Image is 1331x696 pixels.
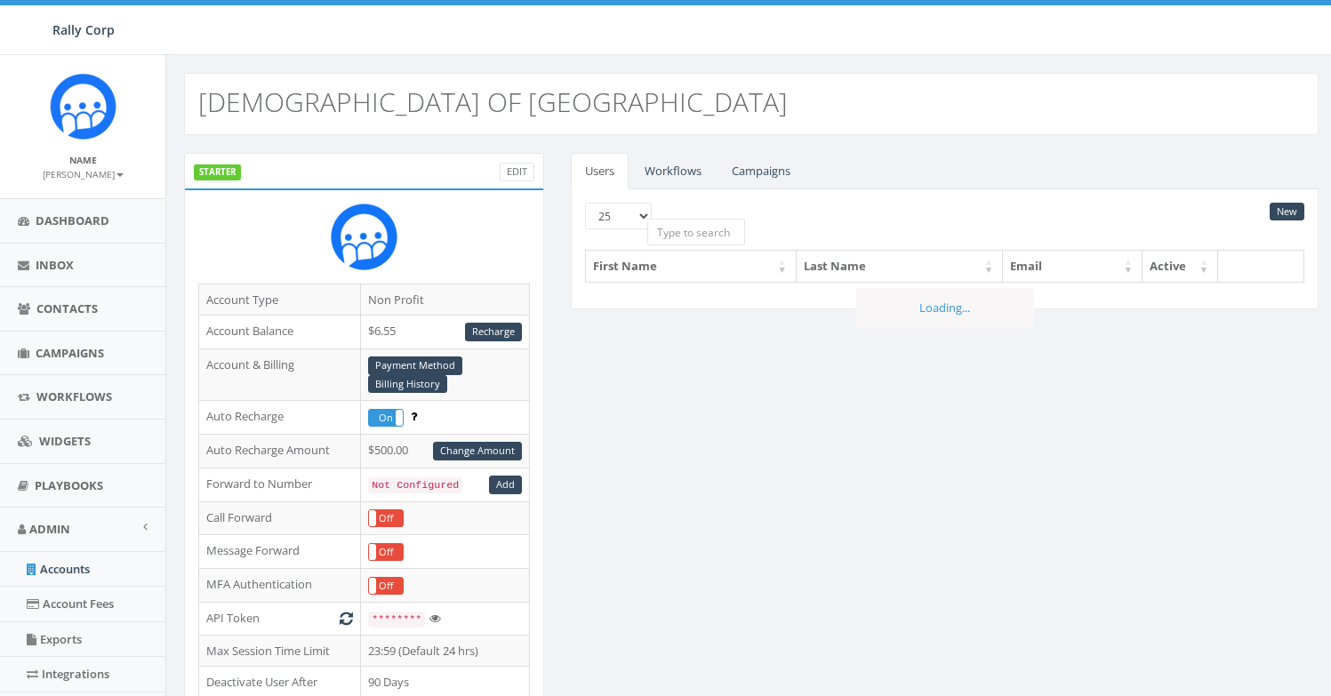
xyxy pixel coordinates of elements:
label: Off [369,578,403,595]
td: API Token [199,603,361,636]
a: Change Amount [433,442,522,460]
td: Account & Billing [199,348,361,401]
span: Widgets [39,433,91,449]
a: New [1270,203,1304,221]
label: On [369,410,403,427]
span: Enable to prevent campaign failure. [411,408,417,424]
td: Forward to Number [199,468,361,501]
span: Workflows [36,388,112,404]
div: OnOff [368,577,404,596]
div: OnOff [368,409,404,428]
label: Off [369,510,403,527]
span: Rally Corp [52,21,115,38]
td: Account Type [199,284,361,316]
td: Message Forward [199,535,361,569]
th: Email [1003,251,1143,282]
small: Name [69,154,97,166]
a: Edit [500,163,534,181]
th: Last Name [797,251,1003,282]
span: Campaigns [36,345,104,361]
div: OnOff [368,543,404,562]
a: Add [489,476,522,494]
img: Rally_Corp_Icon.png [331,204,397,270]
span: Contacts [36,300,98,316]
td: Auto Recharge Amount [199,435,361,468]
td: MFA Authentication [199,569,361,603]
a: Recharge [465,323,522,341]
img: Icon_1.png [50,73,116,140]
td: Max Session Time Limit [199,635,361,667]
td: Account Balance [199,316,361,349]
td: 23:59 (Default 24 hrs) [361,635,530,667]
td: $500.00 [361,435,530,468]
th: First Name [586,251,797,282]
a: Users [571,153,629,189]
h2: [DEMOGRAPHIC_DATA] OF [GEOGRAPHIC_DATA] [198,87,788,116]
span: Dashboard [36,212,109,228]
a: Billing History [368,375,447,394]
span: Inbox [36,257,74,273]
a: Workflows [630,153,716,189]
a: Payment Method [368,356,462,375]
div: OnOff [368,509,404,528]
i: Generate New Token [340,612,353,624]
span: Admin [29,521,70,537]
a: [PERSON_NAME] [43,165,124,181]
small: [PERSON_NAME] [43,168,124,180]
code: Not Configured [368,477,462,493]
div: Loading... [856,288,1034,328]
th: Active [1143,251,1218,282]
label: STARTER [194,164,241,180]
a: Campaigns [718,153,805,189]
input: Type to search [647,219,745,245]
td: Non Profit [361,284,530,316]
td: Auto Recharge [199,401,361,435]
label: Off [369,544,403,561]
td: Call Forward [199,501,361,535]
span: Playbooks [35,477,103,493]
td: $6.55 [361,316,530,349]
